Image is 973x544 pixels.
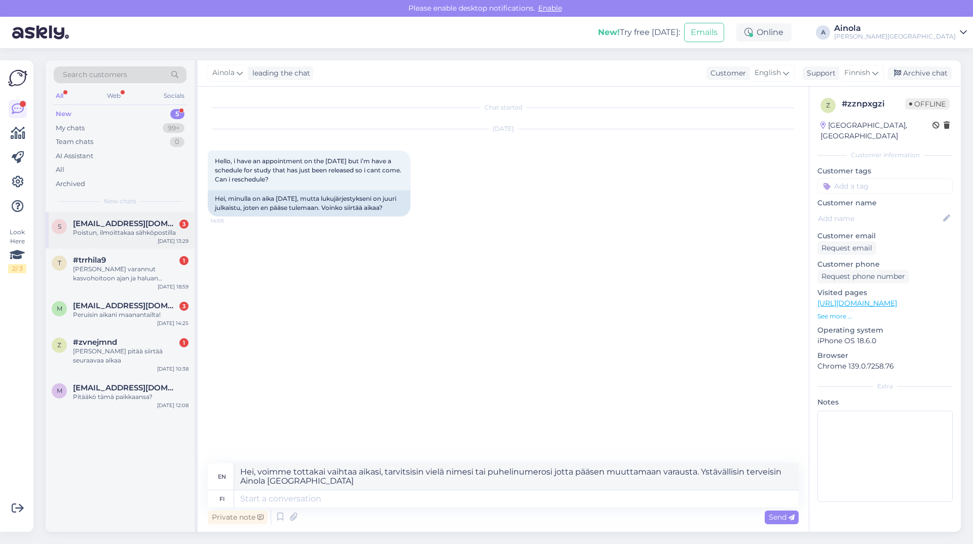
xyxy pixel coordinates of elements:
div: [PERSON_NAME][GEOGRAPHIC_DATA] [834,32,956,41]
span: English [755,67,781,79]
p: Customer name [817,198,953,208]
div: Customer information [817,151,953,160]
div: Poistun, ilmoittakaa sähköpostilla [73,228,189,237]
div: Look Here [8,228,26,273]
img: Askly Logo [8,68,27,88]
div: 0 [170,137,184,147]
div: Archived [56,179,85,189]
div: Web [105,89,123,102]
div: Try free [DATE]: [598,26,680,39]
div: All [54,89,65,102]
span: Offline [905,98,950,110]
div: Request email [817,241,876,255]
span: Enable [535,4,565,13]
input: Add a tag [817,178,953,194]
p: Notes [817,397,953,408]
span: t [58,259,61,267]
p: Visited pages [817,287,953,298]
p: Customer email [817,231,953,241]
div: AI Assistant [56,151,93,161]
div: Hei, minulla on aika [DATE], mutta lukujärjestykseni on juuri julkaistu, joten en pääse tulemaan.... [208,190,410,216]
span: 14:05 [211,217,249,225]
button: Emails [684,23,724,42]
div: [DATE] [208,124,799,133]
div: 3 [179,302,189,311]
p: Customer phone [817,259,953,270]
div: [DATE] 14:25 [157,319,189,327]
div: Extra [817,382,953,391]
div: # zznpxgzi [842,98,905,110]
div: All [56,165,64,175]
textarea: Hei, voimme tottakai vaihtaa aikasi, tarvitsisin vielä nimesi tai puhelinumerosi jotta pääsen muu... [234,463,799,490]
span: maret.puhk@helsinginmylly.fi [73,301,178,310]
div: 99+ [163,123,184,133]
input: Add name [818,213,941,224]
div: 1 [179,256,189,265]
div: [DATE] 10:38 [157,365,189,373]
div: [PERSON_NAME] varannut kasvohoitoon ajan ja haluan varmistaa että varauksella on myös syyskuun ka... [73,265,189,283]
div: Request phone number [817,270,909,283]
div: A [816,25,830,40]
div: Private note [208,511,268,524]
div: [GEOGRAPHIC_DATA], [GEOGRAPHIC_DATA] [820,120,932,141]
div: Pitääkö tämä paikkaansa? [73,392,189,402]
div: Chat started [208,103,799,112]
span: z [826,101,830,109]
div: fi [219,490,224,507]
p: Browser [817,350,953,361]
p: See more ... [817,312,953,321]
span: Send [769,513,795,522]
div: My chats [56,123,85,133]
div: 3 [179,220,189,229]
div: Archive chat [888,66,952,80]
span: Ainola [212,67,235,79]
span: s [58,223,61,230]
span: mummi.majaniemi@gmail.com [73,383,178,392]
span: Hello, i have an appointment on the [DATE] but i’m have a schedule for study that has just been r... [215,157,403,183]
b: New! [598,27,620,37]
span: m [57,387,62,394]
div: en [218,468,226,485]
span: m [57,305,62,312]
div: 2 / 3 [8,264,26,273]
div: Online [736,23,792,42]
div: [DATE] 18:59 [158,283,189,291]
span: #zvnejmnd [73,338,117,347]
div: Support [803,68,836,79]
p: Operating system [817,325,953,336]
div: Peruisin aikani maanantailta! [73,310,189,319]
div: [PERSON_NAME] pitää siirtää seuraavaa aikaa [73,347,189,365]
div: Team chats [56,137,93,147]
div: New [56,109,71,119]
div: Ainola [834,24,956,32]
div: [DATE] 13:29 [158,237,189,245]
div: [DATE] 12:08 [157,402,189,409]
span: Finnish [844,67,870,79]
div: leading the chat [248,68,310,79]
a: [URL][DOMAIN_NAME] [817,299,897,308]
div: 1 [179,338,189,347]
span: New chats [104,197,136,206]
span: Search customers [63,69,127,80]
span: sointu.saraste@gmail.com [73,219,178,228]
span: #trrhila9 [73,256,106,265]
p: Chrome 139.0.7258.76 [817,361,953,372]
div: Socials [162,89,186,102]
div: Customer [706,68,746,79]
div: 5 [170,109,184,119]
span: z [57,341,61,349]
p: iPhone OS 18.6.0 [817,336,953,346]
a: Ainola[PERSON_NAME][GEOGRAPHIC_DATA] [834,24,967,41]
p: Customer tags [817,166,953,176]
